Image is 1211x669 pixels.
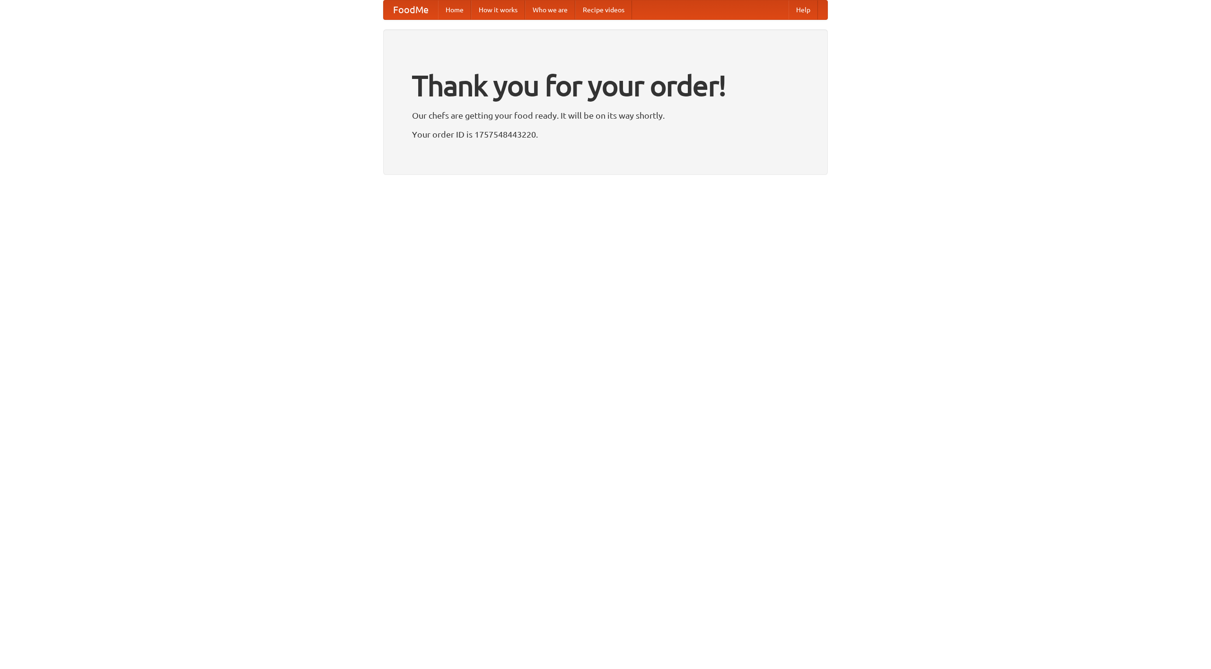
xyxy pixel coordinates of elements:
p: Our chefs are getting your food ready. It will be on its way shortly. [412,108,799,122]
a: Home [438,0,471,19]
a: FoodMe [384,0,438,19]
a: How it works [471,0,525,19]
a: Help [789,0,818,19]
a: Who we are [525,0,575,19]
p: Your order ID is 1757548443220. [412,127,799,141]
h1: Thank you for your order! [412,63,799,108]
a: Recipe videos [575,0,632,19]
